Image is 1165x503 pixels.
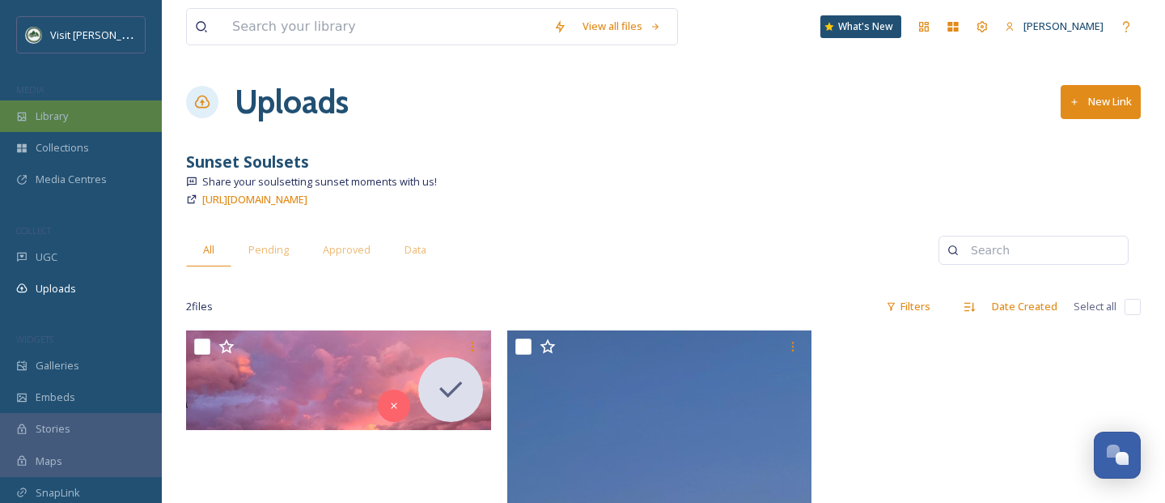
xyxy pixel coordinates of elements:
[1023,19,1104,33] span: [PERSON_NAME]
[36,249,57,265] span: UGC
[202,190,307,209] a: [URL][DOMAIN_NAME]
[36,390,75,405] span: Embeds
[186,151,309,173] strong: Sunset Soulsets
[1094,432,1141,479] button: Open Chat
[820,15,901,38] a: What's New
[16,224,51,237] span: COLLECT
[405,242,426,258] span: Data
[963,234,1120,266] input: Search
[16,333,53,345] span: WIDGETS
[248,242,289,258] span: Pending
[997,11,1112,42] a: [PERSON_NAME]
[50,27,153,42] span: Visit [PERSON_NAME]
[186,299,213,314] span: 2 file s
[1061,85,1141,118] button: New Link
[36,358,79,373] span: Galleries
[36,281,76,296] span: Uploads
[323,242,371,258] span: Approved
[36,421,70,437] span: Stories
[36,454,62,469] span: Maps
[36,109,68,124] span: Library
[36,485,80,501] span: SnapLink
[186,330,491,429] img: ext_1740975746.602921_tnreed5091@gmail.com-inbound1648022169261413992.jpg
[202,174,437,190] span: Share your soulsetting sunset moments with us!
[574,11,669,42] a: View all files
[36,140,89,156] span: Collections
[202,192,307,207] span: [URL][DOMAIN_NAME]
[878,291,938,322] div: Filters
[203,242,214,258] span: All
[235,78,349,126] a: Uploads
[16,83,44,96] span: MEDIA
[1074,299,1116,314] span: Select all
[224,9,545,45] input: Search your library
[984,291,1065,322] div: Date Created
[26,27,42,43] img: Unknown.png
[36,172,107,187] span: Media Centres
